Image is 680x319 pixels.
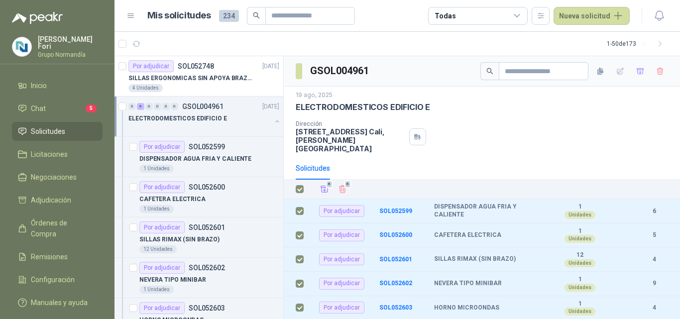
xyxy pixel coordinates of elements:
[546,227,614,235] b: 1
[640,255,668,264] b: 4
[379,231,412,238] a: SOL052600
[31,251,68,262] span: Remisiones
[565,211,595,219] div: Unidades
[640,279,668,288] b: 9
[546,276,614,284] b: 1
[12,270,103,289] a: Configuración
[296,102,430,112] p: ELECTRODOMESTICOS EDIFICIO E
[262,102,279,111] p: [DATE]
[12,12,63,24] img: Logo peakr
[128,114,227,123] p: ELECTRODOMESTICOS EDIFICIO E
[12,37,31,56] img: Company Logo
[434,280,502,288] b: NEVERA TIPO MINIBAR
[137,103,144,110] div: 6
[139,275,206,285] p: NEVERA TIPO MINIBAR
[554,7,630,25] button: Nueva solicitud
[128,101,281,132] a: 0 6 0 0 0 0 GSOL004961[DATE] ELECTRODOMESTICOS EDIFICIO E
[139,262,185,274] div: Por adjudicar
[319,253,364,265] div: Por adjudicar
[12,99,103,118] a: Chat5
[86,105,97,112] span: 5
[31,195,71,206] span: Adjudicación
[435,10,455,21] div: Todas
[31,126,65,137] span: Solicitudes
[31,172,77,183] span: Negociaciones
[114,56,283,97] a: Por adjudicarSOL052748[DATE] SILLAS ERGONOMICAS SIN APOYA BRAZOS4 Unidades
[379,256,412,263] a: SOL052601
[189,143,225,150] p: SOL052599
[379,280,412,287] a: SOL052602
[145,103,153,110] div: 0
[12,122,103,141] a: Solicitudes
[139,205,174,213] div: 1 Unidades
[296,120,405,127] p: Dirección
[139,181,185,193] div: Por adjudicar
[139,235,220,244] p: SILLAS RIMAX (SIN BRAZO)
[139,195,206,204] p: CAFETERA ELECTRICA
[379,208,412,214] a: SOL052599
[219,10,239,22] span: 234
[31,80,47,91] span: Inicio
[139,221,185,233] div: Por adjudicar
[640,303,668,313] b: 4
[546,251,614,259] b: 12
[38,52,103,58] p: Grupo Normandía
[12,247,103,266] a: Remisiones
[189,305,225,312] p: SOL052603
[310,63,370,79] h3: GSOL004961
[12,76,103,95] a: Inicio
[640,230,668,240] b: 5
[114,258,283,298] a: Por adjudicarSOL052602NEVERA TIPO MINIBAR1 Unidades
[12,168,103,187] a: Negociaciones
[128,84,163,92] div: 4 Unidades
[565,259,595,267] div: Unidades
[253,12,260,19] span: search
[12,213,103,243] a: Órdenes de Compra
[262,62,279,71] p: [DATE]
[31,274,75,285] span: Configuración
[31,297,88,308] span: Manuales y ayuda
[434,231,501,239] b: CAFETERA ELECTRICA
[296,91,333,100] p: 19 ago, 2025
[114,177,283,217] a: Por adjudicarSOL052600CAFETERA ELECTRICA1 Unidades
[31,217,93,239] span: Órdenes de Compra
[319,278,364,290] div: Por adjudicar
[565,308,595,316] div: Unidades
[319,205,364,217] div: Por adjudicar
[319,229,364,241] div: Por adjudicar
[178,63,214,70] p: SOL052748
[379,304,412,311] a: SOL052603
[128,60,174,72] div: Por adjudicar
[162,103,170,110] div: 0
[128,74,252,83] p: SILLAS ERGONOMICAS SIN APOYA BRAZOS
[182,103,224,110] p: GSOL004961
[546,300,614,308] b: 1
[154,103,161,110] div: 0
[565,235,595,243] div: Unidades
[434,255,516,263] b: SILLAS RIMAX (SIN BRAZO)
[326,180,333,188] span: 6
[319,302,364,314] div: Por adjudicar
[38,36,103,50] p: [PERSON_NAME] Fori
[344,180,351,188] span: 6
[336,182,349,196] button: Eliminar
[12,191,103,210] a: Adjudicación
[139,141,185,153] div: Por adjudicar
[318,182,332,196] button: Añadir
[607,36,668,52] div: 1 - 50 de 173
[434,203,540,218] b: DISPENSADOR AGUA FRIA Y CALIENTE
[486,68,493,75] span: search
[139,165,174,173] div: 1 Unidades
[296,127,405,153] p: [STREET_ADDRESS] Cali , [PERSON_NAME][GEOGRAPHIC_DATA]
[434,304,499,312] b: HORNO MICROONDAS
[546,203,614,211] b: 1
[139,286,174,294] div: 1 Unidades
[139,154,251,164] p: DISPENSADOR AGUA FRIA Y CALIENTE
[128,103,136,110] div: 0
[189,224,225,231] p: SOL052601
[189,264,225,271] p: SOL052602
[12,293,103,312] a: Manuales y ayuda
